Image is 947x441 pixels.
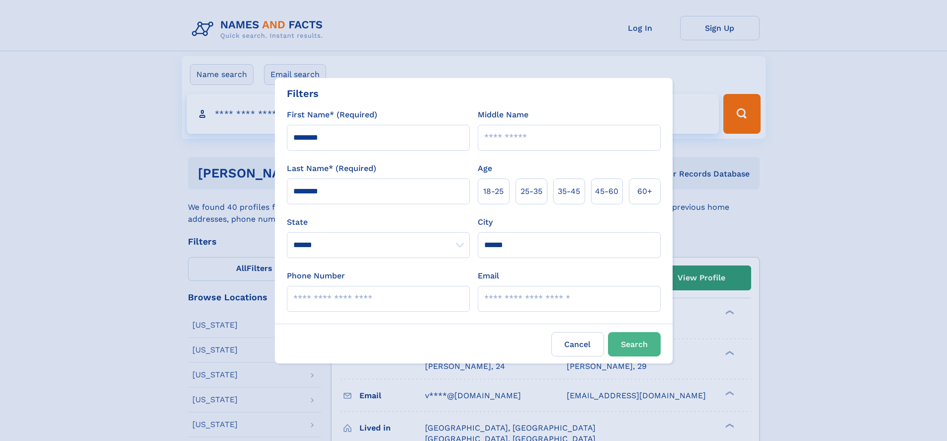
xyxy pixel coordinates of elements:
span: 60+ [637,185,652,197]
label: Last Name* (Required) [287,163,376,175]
label: Email [478,270,499,282]
span: 18‑25 [483,185,504,197]
label: Phone Number [287,270,345,282]
span: 25‑35 [520,185,542,197]
span: 35‑45 [558,185,580,197]
label: City [478,216,493,228]
div: Filters [287,86,319,101]
label: Cancel [551,332,604,356]
span: 45‑60 [595,185,618,197]
button: Search [608,332,661,356]
label: First Name* (Required) [287,109,377,121]
label: Middle Name [478,109,528,121]
label: Age [478,163,492,175]
label: State [287,216,470,228]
